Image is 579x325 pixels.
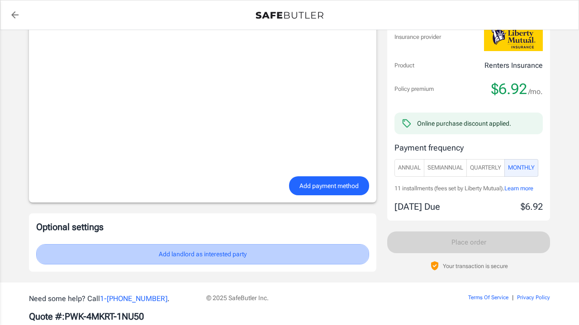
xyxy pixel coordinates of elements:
p: [DATE] Due [394,200,440,213]
span: Learn more [504,185,533,192]
p: Renters Insurance [484,60,543,71]
p: Policy premium [394,85,434,94]
p: Payment frequency [394,141,543,154]
p: Need some help? Call . [29,293,195,304]
p: Your transaction is secure [443,262,508,270]
span: Quarterly [470,163,501,173]
span: Annual [398,163,421,173]
span: SemiAnnual [427,163,463,173]
span: Add payment method [299,180,359,192]
a: Privacy Policy [517,294,550,301]
p: Optional settings [36,221,369,233]
span: | [512,294,513,301]
span: Monthly [508,163,535,173]
button: Quarterly [466,159,505,177]
p: Insurance provider [394,33,441,42]
p: © 2025 SafeButler Inc. [206,293,417,302]
b: Quote #: PWK-4MKRT-1NU50 [29,311,144,322]
span: $6.92 [491,80,527,98]
p: Product [394,61,414,70]
a: back to quotes [6,6,24,24]
div: Online purchase discount applied. [417,119,511,128]
span: /mo. [528,85,543,98]
img: Liberty Mutual [484,23,543,51]
button: Annual [394,159,424,177]
button: SemiAnnual [424,159,467,177]
a: 1-[PHONE_NUMBER] [100,294,167,303]
span: 11 installments (fees set by Liberty Mutual). [394,185,504,192]
a: Terms Of Service [468,294,508,301]
button: Add payment method [289,176,369,196]
button: Monthly [504,159,538,177]
button: Add landlord as interested party [36,244,369,264]
p: $6.92 [521,200,543,213]
img: Back to quotes [256,12,323,19]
